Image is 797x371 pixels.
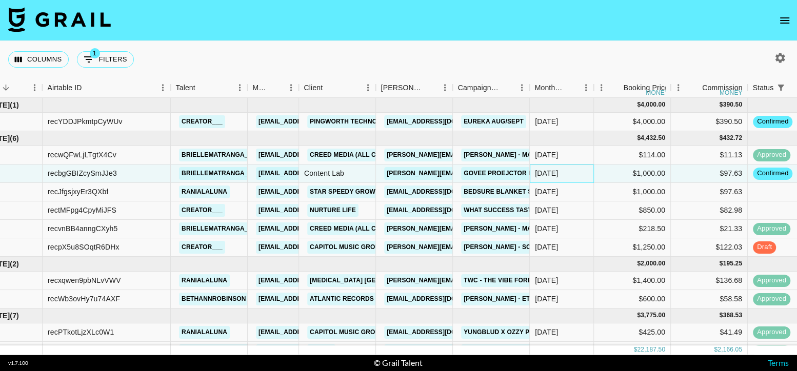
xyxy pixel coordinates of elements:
[773,80,788,95] button: Show filters
[8,7,111,32] img: Grail Talent
[384,149,551,161] a: [PERSON_NAME][EMAIL_ADDRESS][DOMAIN_NAME]
[535,78,564,98] div: Month Due
[256,186,371,198] a: [EMAIL_ADDRESS][DOMAIN_NAME]
[461,241,616,254] a: [PERSON_NAME] - Something In The Heavens
[671,80,686,95] button: Menu
[384,274,656,287] a: [PERSON_NAME][EMAIL_ADDRESS][PERSON_NAME][PERSON_NAME][DOMAIN_NAME]
[530,78,594,98] div: Month Due
[594,290,671,308] div: $600.00
[48,187,108,197] div: recJfgsjxyEr3QXbf
[307,186,424,198] a: STAR SPEEDY GROWTH HK LIMITED
[671,323,748,342] div: $41.49
[256,241,371,254] a: [EMAIL_ADDRESS][DOMAIN_NAME]
[284,80,299,95] button: Menu
[594,113,671,131] div: $4,000.00
[27,80,43,95] button: Menu
[256,167,371,180] a: [EMAIL_ADDRESS][DOMAIN_NAME]
[641,100,665,109] div: 4,000.00
[637,259,641,268] div: $
[10,133,19,143] span: ( 6 )
[535,242,558,252] div: Sep '25
[671,183,748,201] div: $97.63
[535,223,558,234] div: Sep '25
[461,326,551,339] a: Yungblud x Ozzy Promo
[718,345,742,354] div: 2,166.05
[307,344,335,357] a: Round
[307,149,414,161] a: Creed Media (All Campaigns)
[753,169,792,178] span: confirmed
[381,78,423,98] div: [PERSON_NAME]
[624,78,669,98] div: Booking Price
[361,80,376,95] button: Menu
[48,275,121,285] div: recxqwen9pbNLvVWV
[671,201,748,220] div: $82.98
[723,100,742,109] div: 390.50
[723,134,742,142] div: 432.72
[461,222,568,235] a: [PERSON_NAME] - Make A Baby
[48,150,116,160] div: recwQFwLjLTgtX4Cv
[248,78,299,98] div: Manager
[48,327,114,337] div: recPTkotLjzXLc0W1
[773,80,788,95] div: 1 active filter
[714,345,718,354] div: $
[374,358,423,368] div: © Grail Talent
[307,293,387,305] a: Atlantic Records US
[461,293,555,305] a: [PERSON_NAME] - Eternity
[453,78,530,98] div: Campaign (Type)
[269,80,284,95] button: Sort
[437,80,453,95] button: Menu
[753,150,790,160] span: approved
[179,167,251,180] a: briellematranga_
[179,293,249,305] a: bethannrobinson
[461,115,526,128] a: Eureka Aug/Sept
[594,220,671,238] div: $218.50
[720,134,723,142] div: $
[458,78,500,98] div: Campaign (Type)
[723,311,742,320] div: 368.53
[384,293,499,305] a: [EMAIL_ADDRESS][DOMAIN_NAME]
[384,186,499,198] a: [EMAIL_ADDRESS][DOMAIN_NAME]
[48,205,116,215] div: rectMFpg4CpyMiJFS
[256,326,371,339] a: [EMAIL_ADDRESS][DOMAIN_NAME]
[535,187,558,197] div: Sep '25
[423,80,437,95] button: Sort
[43,78,171,98] div: Airtable ID
[637,345,665,354] div: 22,187.50
[641,311,665,320] div: 3,775.00
[384,167,551,180] a: [PERSON_NAME][EMAIL_ADDRESS][DOMAIN_NAME]
[179,326,230,339] a: ranialaluna
[48,242,119,252] div: recpX5u8SOqtR6DHx
[176,78,195,98] div: Talent
[179,115,225,128] a: creator___
[753,327,790,337] span: approved
[753,117,792,127] span: confirmed
[753,294,790,304] span: approved
[256,115,371,128] a: [EMAIL_ADDRESS][DOMAIN_NAME]
[8,360,28,366] div: v 1.7.100
[461,186,569,198] a: Bedsure Blanket September
[671,238,748,257] div: $122.03
[641,134,665,142] div: 4,432.50
[594,238,671,257] div: $1,250.00
[323,80,337,95] button: Sort
[535,327,558,337] div: Jul '25
[48,223,117,234] div: recvnBB4anngCXyh5
[256,274,371,287] a: [EMAIL_ADDRESS][DOMAIN_NAME]
[720,90,743,96] div: money
[179,241,225,254] a: creator___
[179,149,251,161] a: briellematranga_
[179,344,249,357] a: bethannrobinson
[10,100,19,110] span: ( 1 )
[720,311,723,320] div: $
[594,323,671,342] div: $425.00
[671,164,748,183] div: $97.63
[594,164,671,183] div: $1,000.00
[10,311,19,321] span: ( 7 )
[179,274,230,287] a: ranialaluna
[179,204,225,217] a: creator___
[171,78,248,98] div: Talent
[535,294,558,304] div: Aug '25
[179,222,251,235] a: briellematranga_
[8,51,69,68] button: Select columns
[307,222,414,235] a: Creed Media (All Campaigns)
